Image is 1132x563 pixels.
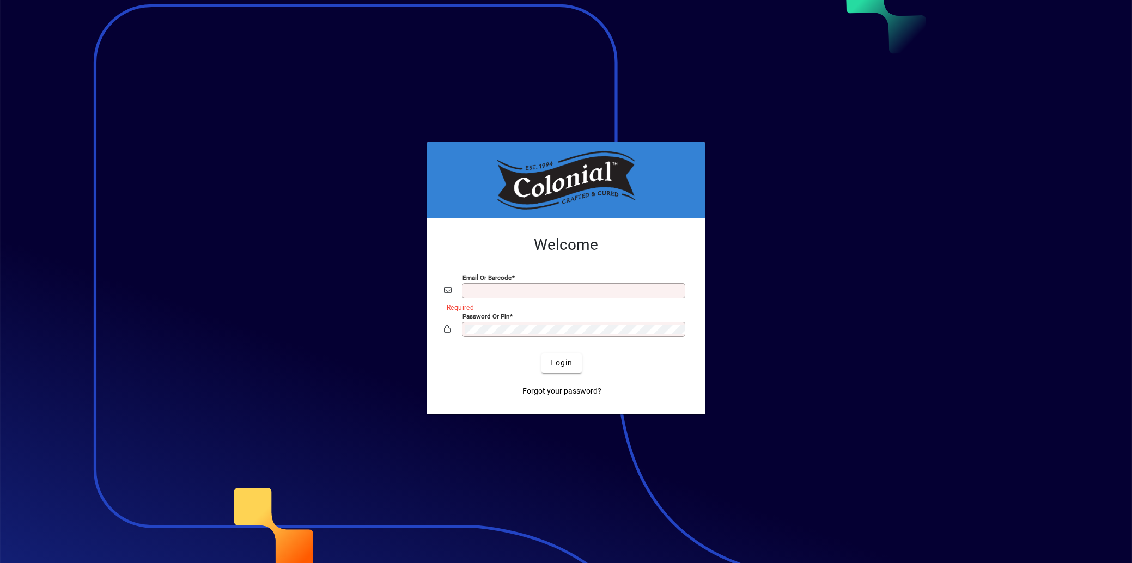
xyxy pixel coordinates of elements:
mat-label: Email or Barcode [462,273,512,281]
mat-label: Password or Pin [462,312,509,320]
mat-error: Required [447,301,679,313]
span: Login [550,357,573,369]
h2: Welcome [444,236,688,254]
a: Forgot your password? [518,382,606,401]
button: Login [541,353,581,373]
span: Forgot your password? [522,385,601,397]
